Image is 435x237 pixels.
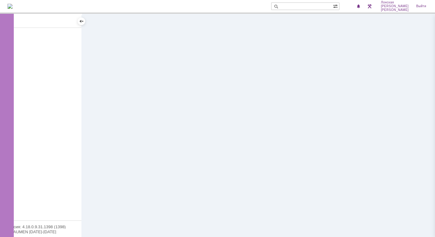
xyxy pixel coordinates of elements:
[366,3,373,10] a: Перейти в интерфейс администратора
[78,18,85,25] div: Скрыть меню
[6,230,75,234] div: © NAUMEN [DATE]-[DATE]
[381,1,409,4] span: Лонская
[8,4,13,9] img: logo
[381,8,409,12] span: [PERSON_NAME]
[8,4,13,9] a: Перейти на домашнюю страницу
[381,4,409,8] span: [PERSON_NAME]
[6,225,75,229] div: Версия: 4.18.0.9.31.1398 (1398)
[333,3,339,9] span: Расширенный поиск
